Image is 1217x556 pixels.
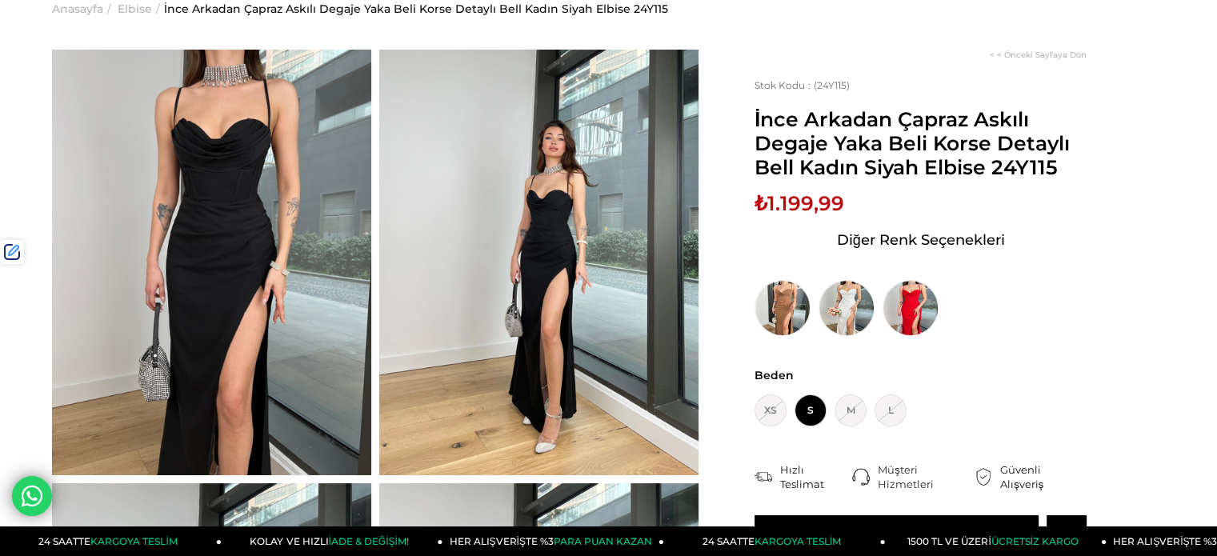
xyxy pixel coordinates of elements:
[852,468,870,486] img: call-center.png
[755,280,811,336] img: İnce Arkadan Çapraz Askılı Degaje Yaka Beli Korse Detaylı Bell Kadın Kahve Elbise 24Y115
[443,526,665,556] a: HER ALIŞVERİŞTE %3PARA PUAN KAZAN
[755,535,841,547] span: KARGOYA TESLİM
[1000,462,1087,491] div: Güvenli Alışveriş
[755,79,814,91] span: Stok Kodu
[837,227,1005,253] span: Diğer Renk Seçenekleri
[795,394,827,426] span: S
[379,50,699,475] img: Bell Elbise 24Y115
[883,280,939,336] img: İnce Arkadan Çapraz Askılı Degaje Yaka Beli Korse Detaylı Bell Kadın Kırmızı Elbise 24Y115
[755,107,1087,179] span: İnce Arkadan Çapraz Askılı Degaje Yaka Beli Korse Detaylı Bell Kadın Siyah Elbise 24Y115
[780,462,852,491] div: Hızlı Teslimat
[222,526,443,556] a: KOLAY VE HIZLIİADE & DEĞİŞİM!
[664,526,886,556] a: 24 SAATTEKARGOYA TESLİM
[975,468,992,486] img: security.png
[52,50,371,475] img: Bell Elbise 24Y115
[90,535,177,547] span: KARGOYA TESLİM
[875,394,907,426] span: L
[886,526,1107,556] a: 1500 TL VE ÜZERİÜCRETSİZ KARGO
[990,50,1087,60] a: < < Önceki Sayfaya Dön
[835,394,867,426] span: M
[755,368,1087,382] span: Beden
[755,394,787,426] span: XS
[819,280,875,336] img: İnce Arkadan Çapraz Askılı Degaje Yaka Beli Korse Detaylı Bell Kadın Beyaz Elbise 24Y115
[1,526,222,556] a: 24 SAATTEKARGOYA TESLİM
[328,535,408,547] span: İADE & DEĞİŞİM!
[755,79,850,91] span: (24Y115)
[755,468,772,486] img: shipping.png
[755,191,844,215] span: ₺1.199,99
[878,462,975,491] div: Müşteri Hizmetleri
[554,535,652,547] span: PARA PUAN KAZAN
[991,535,1079,547] span: ÜCRETSİZ KARGO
